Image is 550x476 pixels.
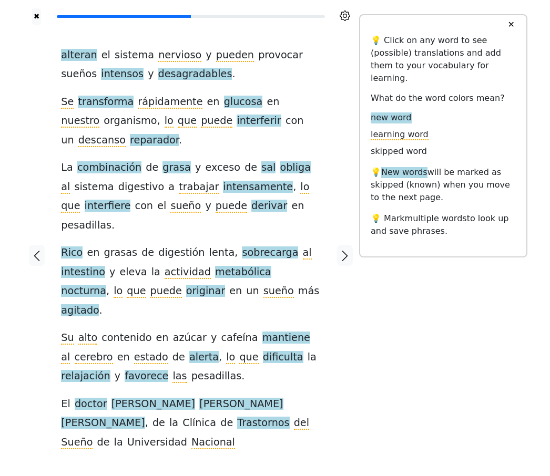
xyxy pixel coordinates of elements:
[263,285,294,298] span: sueño
[186,285,225,298] span: originar
[104,246,137,260] span: grasas
[294,417,309,430] span: del
[111,398,195,411] span: [PERSON_NAME]
[61,436,93,449] span: Sueño
[246,285,259,298] span: un
[101,332,151,345] span: contenido
[179,181,219,194] span: trabajar
[211,332,217,345] span: y
[371,34,516,85] p: 💡 Click on any word to see (possible) translations and add them to your vocabulary for learning.
[156,332,169,345] span: en
[115,49,154,62] span: sistema
[97,436,109,449] span: de
[298,285,319,298] span: más
[182,417,216,430] span: Clínica
[101,68,144,81] span: intensos
[78,134,126,147] span: descanso
[381,167,427,178] span: New words
[78,332,97,345] span: alto
[371,166,516,204] p: 💡 will be marked as skipped (known) when you move to the next page.
[151,266,160,279] span: la
[178,115,197,128] span: que
[207,96,220,109] span: en
[172,370,187,383] span: las
[61,398,70,411] span: El
[61,285,106,298] span: nocturna
[242,246,298,260] span: sobrecarga
[125,370,168,383] span: favorece
[61,134,74,147] span: un
[237,417,289,430] span: Trastornos
[303,246,312,260] span: al
[293,181,296,194] span: ,
[127,285,146,298] span: que
[280,161,311,174] span: obliga
[262,332,310,345] span: mantiene
[61,219,111,232] span: pesadillas
[201,115,232,128] span: puede
[61,68,97,81] span: sueños
[150,285,182,298] span: puede
[300,181,309,194] span: lo
[106,285,109,298] span: ,
[138,96,202,109] span: rápidamente
[32,8,41,25] button: ✖
[172,351,185,364] span: de
[220,417,233,430] span: de
[371,129,429,140] span: learning word
[245,161,257,174] span: de
[119,266,147,279] span: eleva
[78,96,134,109] span: transforma
[61,181,70,194] span: al
[165,115,174,128] span: lo
[205,200,211,213] span: y
[286,115,303,128] span: con
[141,246,154,260] span: de
[61,266,105,279] span: intestino
[169,417,178,430] span: la
[114,285,123,298] span: lo
[191,370,242,383] span: pesadillas
[135,200,153,213] span: con
[221,332,258,345] span: cafeína
[223,181,293,194] span: intensamente
[111,219,115,232] span: .
[199,398,283,411] span: [PERSON_NAME]
[371,146,427,157] span: skipped word
[237,115,281,128] span: interferir
[224,96,263,109] span: glucosa
[158,246,205,260] span: digestión
[308,351,317,364] span: la
[134,351,168,364] span: estado
[146,161,158,174] span: de
[195,161,201,174] span: y
[61,417,145,430] span: [PERSON_NAME]
[219,351,222,364] span: ,
[157,200,166,213] span: el
[501,15,521,34] button: ✕
[371,93,516,103] h6: What do the word colors mean?
[117,351,130,364] span: en
[61,370,110,383] span: relajación
[118,181,164,194] span: digestivo
[158,68,232,81] span: desagradables
[148,68,154,81] span: y
[232,68,235,81] span: .
[61,96,74,109] span: Se
[61,200,80,213] span: que
[239,351,258,364] span: que
[75,398,107,411] span: doctor
[158,49,201,62] span: nervioso
[152,417,165,430] span: de
[99,304,102,317] span: .
[77,161,141,174] span: combinación
[162,161,191,174] span: grasa
[215,266,271,279] span: metabólica
[263,351,303,364] span: dificulta
[291,200,304,213] span: en
[157,115,160,128] span: ,
[145,417,148,430] span: ,
[216,49,254,62] span: pueden
[127,436,187,449] span: Universidad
